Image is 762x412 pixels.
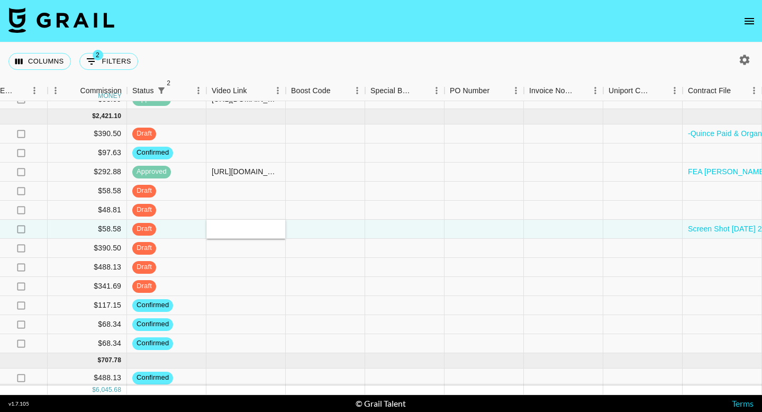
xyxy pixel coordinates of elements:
[370,80,414,101] div: Special Booking Type
[98,356,102,365] div: $
[132,224,156,234] span: draft
[529,80,573,101] div: Invoice Notes
[48,182,127,201] div: $58.58
[286,80,365,101] div: Boost Code
[15,83,30,98] button: Sort
[331,83,346,98] button: Sort
[79,53,138,70] button: Show filters
[98,93,122,99] div: money
[8,53,71,70] button: Select columns
[688,80,731,101] div: Contract File
[169,83,184,98] button: Sort
[96,112,121,121] div: 2,421.10
[652,83,667,98] button: Sort
[489,83,504,98] button: Sort
[291,80,331,101] div: Boost Code
[132,262,156,272] span: draft
[414,83,429,98] button: Sort
[732,398,754,408] a: Terms
[132,80,154,101] div: Status
[270,83,286,98] button: Menu
[132,300,173,310] span: confirmed
[132,281,156,291] span: draft
[609,80,652,101] div: Uniport Contact Email
[26,83,42,98] button: Menu
[48,83,63,98] button: Menu
[508,83,524,98] button: Menu
[429,83,444,98] button: Menu
[349,83,365,98] button: Menu
[190,83,206,98] button: Menu
[48,201,127,220] div: $48.81
[154,83,169,98] div: 2 active filters
[587,83,603,98] button: Menu
[573,83,587,98] button: Sort
[731,83,746,98] button: Sort
[127,80,206,101] div: Status
[8,400,29,407] div: v 1.7.105
[80,80,122,101] div: Commission
[132,148,173,158] span: confirmed
[164,78,174,88] span: 2
[212,80,247,101] div: Video Link
[92,386,96,395] div: $
[683,80,762,101] div: Contract File
[132,205,156,215] span: draft
[524,80,603,101] div: Invoice Notes
[132,186,156,196] span: draft
[212,166,280,177] div: https://www.tiktok.com/@.sophiaquintero/video/7557031903736417549
[48,163,127,182] div: $292.88
[356,398,406,409] div: © Grail Talent
[93,50,103,60] span: 2
[247,83,262,98] button: Sort
[132,243,156,253] span: draft
[96,386,121,395] div: 6,045.68
[48,124,127,144] div: $390.50
[132,167,171,177] span: approved
[48,258,127,277] div: $488.13
[48,144,127,163] div: $97.63
[444,80,524,101] div: PO Number
[132,129,156,139] span: draft
[48,369,127,388] div: $488.13
[365,80,444,101] div: Special Booking Type
[48,277,127,296] div: $341.69
[8,7,114,33] img: Grail Talent
[48,239,127,258] div: $390.50
[739,11,760,32] button: open drawer
[92,112,96,121] div: $
[132,338,173,348] span: confirmed
[132,373,173,383] span: confirmed
[206,80,286,101] div: Video Link
[746,83,762,98] button: Menu
[603,80,683,101] div: Uniport Contact Email
[48,296,127,315] div: $117.15
[48,334,127,353] div: $68.34
[65,83,80,98] button: Sort
[101,356,121,365] div: 707.78
[48,315,127,334] div: $68.34
[48,220,127,239] div: $58.58
[667,83,683,98] button: Menu
[154,83,169,98] button: Show filters
[450,80,489,101] div: PO Number
[132,319,173,329] span: confirmed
